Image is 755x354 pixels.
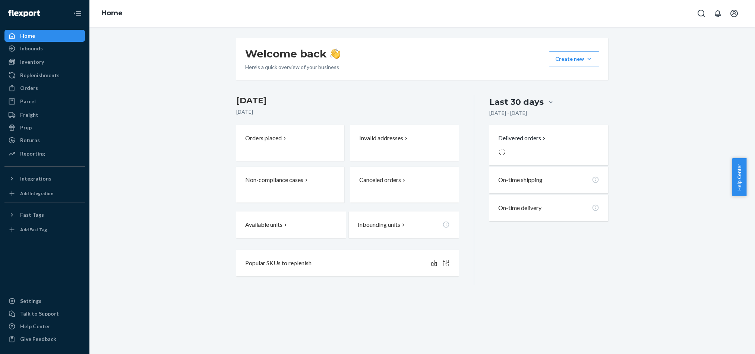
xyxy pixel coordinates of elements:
[4,30,85,42] a: Home
[20,32,35,40] div: Home
[498,204,541,212] p: On-time delivery
[4,333,85,345] button: Give Feedback
[4,82,85,94] a: Orders
[350,167,458,203] button: Canceled orders
[4,308,85,320] a: Talk to Support
[20,72,60,79] div: Replenishments
[4,188,85,200] a: Add Integration
[4,209,85,221] button: Fast Tags
[245,176,303,184] p: Non-compliance cases
[359,134,403,142] p: Invalid addresses
[20,226,47,233] div: Add Fast Tag
[20,211,44,219] div: Fast Tags
[4,320,85,332] a: Help Center
[236,167,344,203] button: Non-compliance cases
[330,48,340,59] img: hand-wave emoji
[245,220,282,229] p: Available units
[4,109,85,121] a: Freight
[236,108,459,116] p: [DATE]
[245,259,312,267] p: Popular SKUs to replenish
[20,310,59,317] div: Talk to Support
[498,176,543,184] p: On-time shipping
[549,51,599,66] button: Create new
[710,6,725,21] button: Open notifications
[245,63,340,71] p: Here’s a quick overview of your business
[20,335,56,343] div: Give Feedback
[236,212,346,238] button: Available units
[20,137,40,144] div: Returns
[4,95,85,107] a: Parcel
[350,125,458,161] button: Invalid addresses
[20,98,36,105] div: Parcel
[358,220,400,229] p: Inbounding units
[20,58,44,66] div: Inventory
[245,47,340,60] h1: Welcome back
[8,10,40,17] img: Flexport logo
[101,9,123,17] a: Home
[245,134,282,142] p: Orders placed
[4,148,85,160] a: Reporting
[4,173,85,185] button: Integrations
[727,6,742,21] button: Open account menu
[4,122,85,134] a: Prep
[20,84,38,92] div: Orders
[489,96,544,108] div: Last 30 days
[20,124,32,131] div: Prep
[20,297,41,305] div: Settings
[236,125,344,161] button: Orders placed
[694,6,709,21] button: Open Search Box
[359,176,401,184] p: Canceled orders
[498,134,547,142] button: Delivered orders
[349,212,458,238] button: Inbounding units
[20,150,45,157] div: Reporting
[20,323,50,330] div: Help Center
[4,69,85,81] a: Replenishments
[4,224,85,236] a: Add Fast Tag
[4,295,85,307] a: Settings
[20,190,53,197] div: Add Integration
[489,109,527,117] p: [DATE] - [DATE]
[20,111,38,119] div: Freight
[20,45,43,52] div: Inbounds
[732,158,746,196] button: Help Center
[4,134,85,146] a: Returns
[4,43,85,54] a: Inbounds
[20,175,51,182] div: Integrations
[70,6,85,21] button: Close Navigation
[95,3,129,24] ol: breadcrumbs
[4,56,85,68] a: Inventory
[236,95,459,107] h3: [DATE]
